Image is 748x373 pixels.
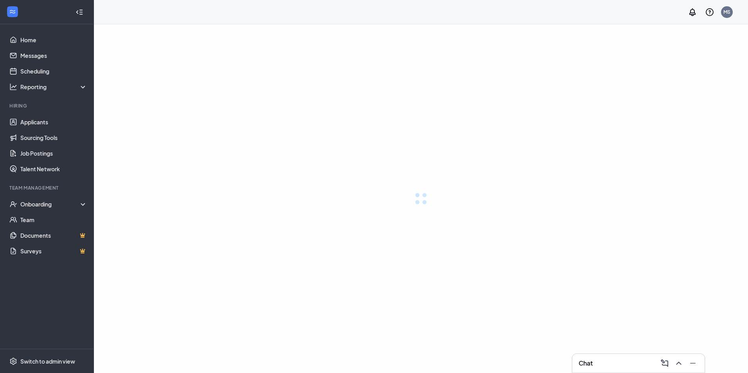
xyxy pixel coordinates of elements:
[579,359,593,368] h3: Chat
[672,357,684,369] button: ChevronUp
[20,48,87,63] a: Messages
[20,130,87,145] a: Sourcing Tools
[20,114,87,130] a: Applicants
[20,243,87,259] a: SurveysCrown
[20,83,88,91] div: Reporting
[9,357,17,365] svg: Settings
[20,212,87,228] a: Team
[9,8,16,16] svg: WorkstreamLogo
[723,9,730,15] div: MS
[688,7,697,17] svg: Notifications
[674,359,683,368] svg: ChevronUp
[20,32,87,48] a: Home
[20,357,75,365] div: Switch to admin view
[20,228,87,243] a: DocumentsCrown
[20,200,88,208] div: Onboarding
[9,200,17,208] svg: UserCheck
[705,7,714,17] svg: QuestionInfo
[9,102,86,109] div: Hiring
[658,357,670,369] button: ComposeMessage
[20,161,87,177] a: Talent Network
[660,359,669,368] svg: ComposeMessage
[9,185,86,191] div: Team Management
[20,145,87,161] a: Job Postings
[686,357,698,369] button: Minimize
[9,83,17,91] svg: Analysis
[76,8,83,16] svg: Collapse
[688,359,698,368] svg: Minimize
[20,63,87,79] a: Scheduling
